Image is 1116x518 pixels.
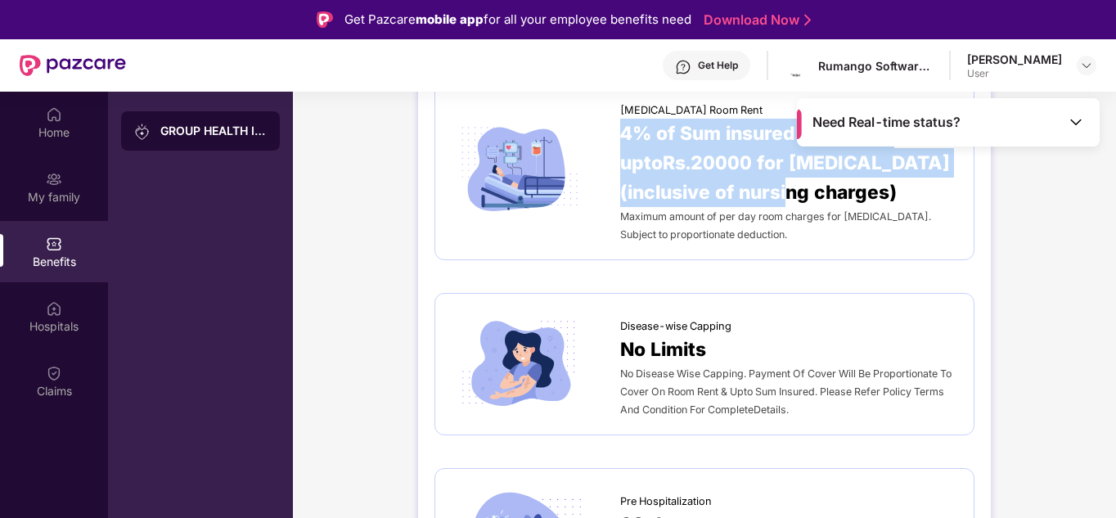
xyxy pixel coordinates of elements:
[46,171,62,187] img: svg+xml;base64,PHN2ZyB3aWR0aD0iMjAiIGhlaWdodD0iMjAiIHZpZXdCb3g9IjAgMCAyMCAyMCIgZmlsbD0ibm9uZSIgeG...
[967,52,1062,67] div: [PERSON_NAME]
[620,102,763,119] span: [MEDICAL_DATA] Room Rent
[317,11,333,28] img: Logo
[46,106,62,123] img: svg+xml;base64,PHN2ZyBpZD0iSG9tZSIgeG1sbnM9Imh0dHA6Ly93d3cudzMub3JnLzIwMDAvc3ZnIiB3aWR0aD0iMjAiIG...
[620,210,931,241] span: Maximum amount of per day room charges for [MEDICAL_DATA]. Subject to proportionate deduction.
[620,119,957,206] span: 4% of Sum insured maximum uptoRs.20000 for [MEDICAL_DATA] (inclusive of nursing charges)
[620,335,706,364] span: No Limits
[344,10,691,29] div: Get Pazcare for all your employee benefits need
[818,58,933,74] div: Rumango Software And Consulting Services Private Limited
[812,114,961,131] span: Need Real-time status?
[804,11,811,29] img: Stroke
[46,365,62,381] img: svg+xml;base64,PHN2ZyBpZD0iQ2xhaW0iIHhtbG5zPSJodHRwOi8vd3d3LnczLm9yZy8yMDAwL3N2ZyIgd2lkdGg9IjIwIi...
[452,317,587,411] img: icon
[967,67,1062,80] div: User
[620,493,712,510] span: Pre Hospitalization
[1068,114,1084,130] img: Toggle Icon
[704,11,806,29] a: Download Now
[620,367,952,416] span: No Disease Wise Capping. Payment Of Cover Will Be Proportionate To Cover On Room Rent & Upto Sum ...
[698,59,738,72] div: Get Help
[160,123,267,139] div: GROUP HEALTH INSURANCE
[46,236,62,252] img: svg+xml;base64,PHN2ZyBpZD0iQmVuZWZpdHMiIHhtbG5zPSJodHRwOi8vd3d3LnczLm9yZy8yMDAwL3N2ZyIgd2lkdGg9Ij...
[134,124,151,140] img: svg+xml;base64,PHN2ZyB3aWR0aD0iMjAiIGhlaWdodD0iMjAiIHZpZXdCb3g9IjAgMCAyMCAyMCIgZmlsbD0ibm9uZSIgeG...
[620,318,731,335] span: Disease-wise Capping
[452,121,587,215] img: icon
[787,54,811,78] img: nehish%20logo.png
[416,11,484,27] strong: mobile app
[46,300,62,317] img: svg+xml;base64,PHN2ZyBpZD0iSG9zcGl0YWxzIiB4bWxucz0iaHR0cDovL3d3dy53My5vcmcvMjAwMC9zdmciIHdpZHRoPS...
[1080,59,1093,72] img: svg+xml;base64,PHN2ZyBpZD0iRHJvcGRvd24tMzJ4MzIiIHhtbG5zPSJodHRwOi8vd3d3LnczLm9yZy8yMDAwL3N2ZyIgd2...
[675,59,691,75] img: svg+xml;base64,PHN2ZyBpZD0iSGVscC0zMngzMiIgeG1sbnM9Imh0dHA6Ly93d3cudzMub3JnLzIwMDAvc3ZnIiB3aWR0aD...
[20,55,126,76] img: New Pazcare Logo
